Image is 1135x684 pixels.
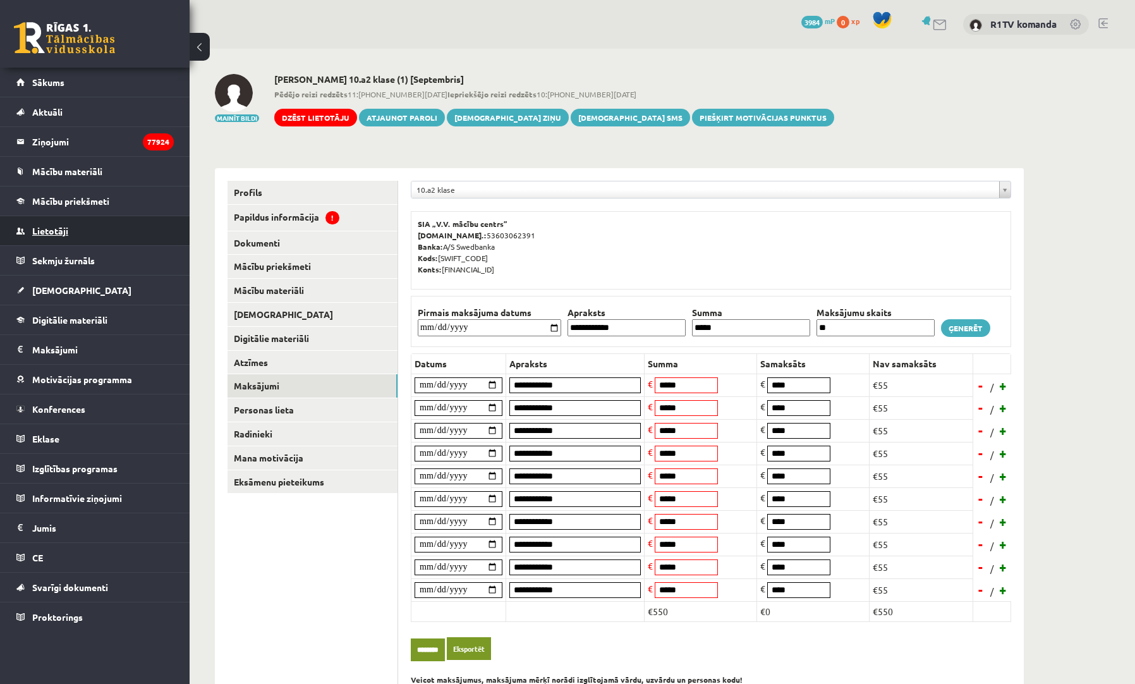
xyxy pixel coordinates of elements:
span: 3984 [801,16,823,28]
b: Banka: [418,241,443,252]
span: € [760,446,765,458]
a: + [997,580,1010,599]
a: Atzīmes [228,351,398,374]
span: Sākums [32,76,64,88]
span: Eklase [32,433,59,444]
span: Izglītības programas [32,463,118,474]
span: / [989,448,995,461]
a: Sekmju žurnāls [16,246,174,275]
span: € [648,492,653,503]
span: CE [32,552,43,563]
span: € [760,515,765,526]
th: Apraksts [506,353,645,374]
td: €550 [870,601,973,621]
a: Svarīgi dokumenti [16,573,174,602]
span: Sekmju žurnāls [32,255,95,266]
a: [DEMOGRAPHIC_DATA] [228,303,398,326]
a: Eklase [16,424,174,453]
span: € [760,469,765,480]
span: Informatīvie ziņojumi [32,492,122,504]
a: + [997,558,1010,577]
a: [DEMOGRAPHIC_DATA] SMS [571,109,690,126]
th: Summa [645,353,757,374]
a: Atjaunot paroli [359,109,445,126]
th: Datums [411,353,506,374]
span: 0 [837,16,849,28]
span: € [648,469,653,480]
th: Apraksts [564,306,689,319]
h2: [PERSON_NAME] 10.a2 klase (1) [Septembris] [274,74,834,85]
a: Mācību materiāli [228,279,398,302]
b: Pēdējo reizi redzēts [274,89,348,99]
b: [DOMAIN_NAME].: [418,230,487,240]
a: Mācību priekšmeti [16,186,174,216]
span: Mācību priekšmeti [32,195,109,207]
a: Radinieki [228,422,398,446]
span: ! [325,211,339,224]
a: Aktuāli [16,97,174,126]
span: € [648,446,653,458]
a: - [974,489,987,508]
a: Digitālie materiāli [228,327,398,350]
span: € [760,583,765,594]
td: €55 [870,533,973,556]
span: € [648,401,653,412]
a: 0 xp [837,16,866,26]
th: Maksājumu skaits [813,306,938,319]
a: Jumis [16,513,174,542]
span: xp [851,16,859,26]
a: Mācību materiāli [16,157,174,186]
a: Izglītības programas [16,454,174,483]
a: Konferences [16,394,174,424]
a: - [974,535,987,554]
a: Sākums [16,68,174,97]
td: €55 [870,396,973,419]
a: + [997,398,1010,417]
td: €55 [870,419,973,442]
a: Maksājumi [228,374,398,398]
a: Proktorings [16,602,174,632]
span: / [989,516,995,530]
a: - [974,467,987,486]
a: Informatīvie ziņojumi [16,484,174,513]
td: €55 [870,442,973,465]
span: / [989,425,995,439]
span: € [648,560,653,571]
b: Kods: [418,253,438,263]
a: + [997,376,1010,395]
td: €55 [870,374,973,396]
td: €55 [870,465,973,487]
a: - [974,376,987,395]
th: Summa [689,306,813,319]
span: Motivācijas programma [32,374,132,385]
span: € [760,537,765,549]
legend: Ziņojumi [32,127,174,156]
span: Proktorings [32,611,83,623]
button: Mainīt bildi [215,114,259,122]
span: / [989,539,995,553]
span: € [760,492,765,503]
span: Jumis [32,522,56,534]
a: Dokumenti [228,231,398,255]
th: Pirmais maksājuma datums [415,306,564,319]
span: € [760,378,765,389]
td: €55 [870,510,973,533]
a: Lietotāji [16,216,174,245]
span: Konferences [32,403,85,415]
a: Profils [228,181,398,204]
b: SIA „V.V. mācību centrs” [418,219,508,229]
th: Nav samaksāts [870,353,973,374]
span: € [648,424,653,435]
a: 10.a2 klase [411,181,1011,198]
span: Svarīgi dokumenti [32,582,108,593]
a: R1TV komanda [990,18,1057,30]
td: €55 [870,556,973,578]
a: + [997,535,1010,554]
a: + [997,467,1010,486]
span: € [648,378,653,389]
a: - [974,580,987,599]
a: Personas lieta [228,398,398,422]
span: € [648,537,653,549]
span: Digitālie materiāli [32,314,107,326]
a: [DEMOGRAPHIC_DATA] [16,276,174,305]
